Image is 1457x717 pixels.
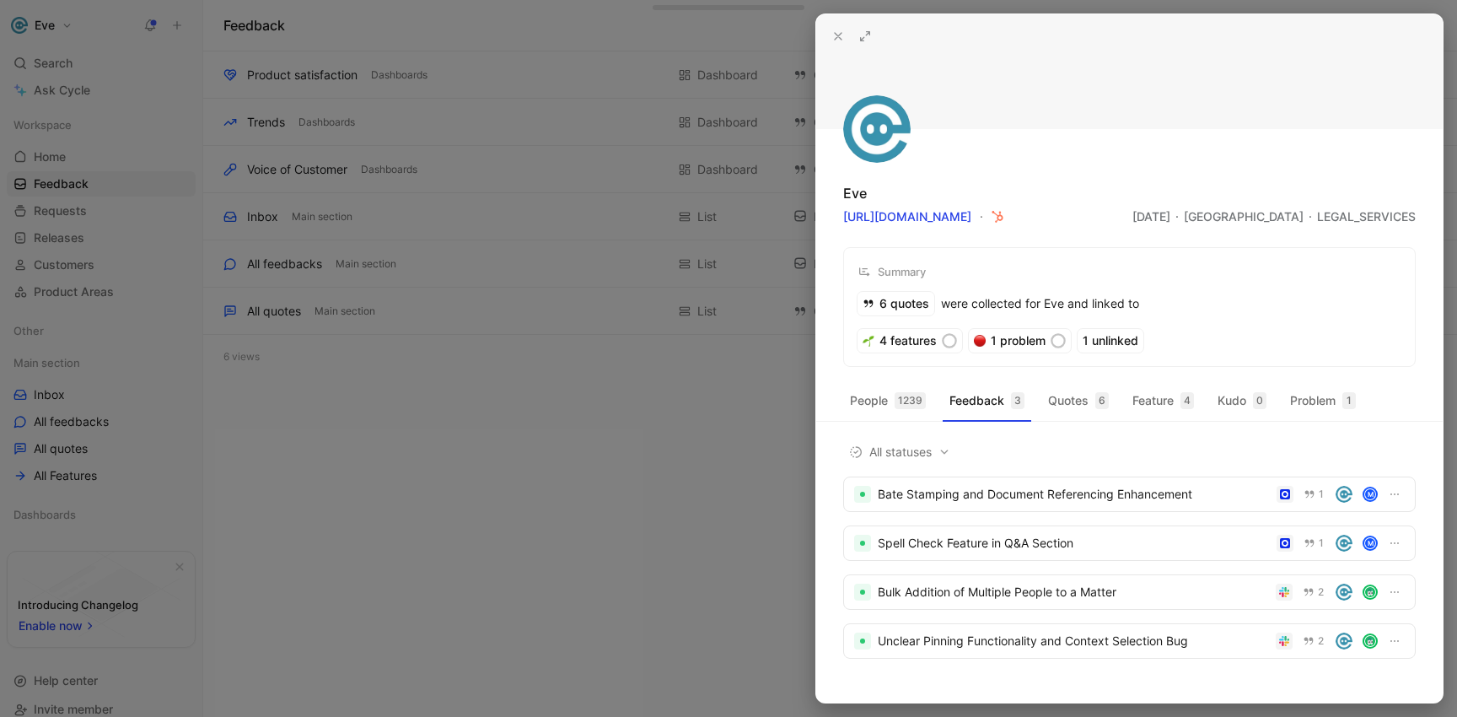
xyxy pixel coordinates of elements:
[858,329,962,353] div: 4 features
[1300,534,1327,553] button: 1
[843,574,1416,610] a: Bulk Addition of Multiple People to a Matter2avatar
[1336,535,1352,552] img: 16dd0999-2487-498c-ae63-730c87bddfb5.jpg
[1317,207,1416,227] div: LEGAL_SERVICES
[878,484,1270,504] div: Bate Stamping and Document Referencing Enhancement
[1318,587,1324,597] span: 2
[1211,387,1273,414] button: Kudo
[1364,488,1376,500] div: M
[843,183,867,203] div: Eve
[1336,486,1352,503] img: 16dd0999-2487-498c-ae63-730c87bddfb5.jpg
[1336,633,1352,650] img: 16dd0999-2487-498c-ae63-730c87bddfb5.jpg
[878,631,1269,651] div: Unclear Pinning Functionality and Context Selection Bug
[1364,586,1376,598] img: avatar
[943,387,1031,414] button: Feedback
[1184,207,1317,227] div: [GEOGRAPHIC_DATA]
[858,292,934,315] div: 6 quotes
[1300,485,1327,504] button: 1
[843,387,933,414] button: People
[1318,636,1324,646] span: 2
[1364,537,1376,549] div: M
[1095,392,1109,409] div: 6
[1180,392,1194,409] div: 4
[878,533,1270,553] div: Spell Check Feature in Q&A Section
[1342,392,1356,409] div: 1
[843,209,971,224] a: [URL][DOMAIN_NAME]
[849,442,950,462] span: All statuses
[1011,392,1024,409] div: 3
[1078,329,1143,353] div: 1 unlinked
[895,392,926,409] div: 1239
[1283,387,1363,414] button: Problem
[1336,584,1352,601] img: 16dd0999-2487-498c-ae63-730c87bddfb5.jpg
[1319,489,1324,499] span: 1
[843,95,911,163] img: logo
[974,335,986,347] img: 🔴
[1041,387,1116,414] button: Quotes
[858,292,1139,315] div: were collected for Eve and linked to
[1299,632,1327,650] button: 2
[858,261,926,282] div: Summary
[1319,538,1324,548] span: 1
[843,477,1416,512] a: Bate Stamping and Document Referencing Enhancement1M
[1364,635,1376,647] img: avatar
[843,623,1416,659] a: Unclear Pinning Functionality and Context Selection Bug2avatar
[1299,583,1327,601] button: 2
[1132,207,1184,227] div: [DATE]
[843,526,1416,561] a: Spell Check Feature in Q&A Section1M
[863,335,874,347] img: 🌱
[843,441,956,463] button: All statuses
[878,582,1269,602] div: Bulk Addition of Multiple People to a Matter
[1253,392,1266,409] div: 0
[1126,387,1201,414] button: Feature
[969,329,1071,353] div: 1 problem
